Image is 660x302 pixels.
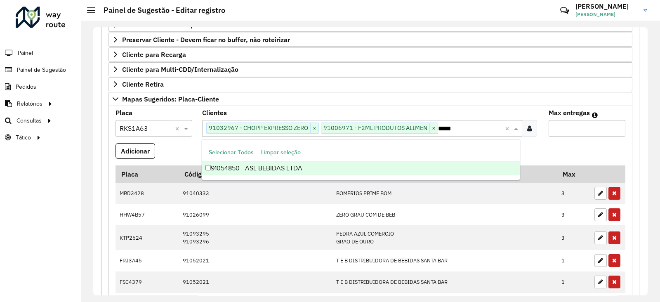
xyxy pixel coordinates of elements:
button: Limpar seleção [257,146,304,159]
h2: Painel de Sugestão - Editar registro [95,6,225,15]
span: Mapas Sugeridos: Placa-Cliente [122,96,219,102]
a: Cliente Retira [108,77,632,91]
span: × [310,123,318,133]
span: Tático [16,133,31,142]
a: Cliente para Multi-CDD/Internalização [108,62,632,76]
td: 1 [557,271,590,293]
span: Pedidos [16,83,36,91]
td: 3 [557,183,590,204]
td: 1 [557,250,590,271]
th: Código Cliente [179,165,332,183]
h3: [PERSON_NAME] [575,2,637,10]
ng-dropdown-panel: Options list [202,139,521,180]
span: Cliente Retira [122,81,164,87]
a: Mapas Sugeridos: Placa-Cliente [108,92,632,106]
div: 91054850 - ASL BEBIDAS LTDA [202,161,520,175]
th: Max [557,165,590,183]
span: Relatórios [17,99,42,108]
span: Cliente para Recarga [122,51,186,58]
td: FSC4379 [115,271,179,293]
th: Placa [115,165,179,183]
button: Selecionar Todos [205,146,257,159]
td: T E B DISTRIBUIDORA DE BEBIDAS SANTA BAR [332,250,557,271]
td: 91052021 [179,250,332,271]
td: T E B DISTRIBUIDORA DE BEBIDAS SANTA BAR [332,271,557,293]
span: Painel de Sugestão [17,66,66,74]
em: Máximo de clientes que serão colocados na mesma rota com os clientes informados [592,112,598,118]
span: Clear all [505,123,512,133]
span: 91032967 - CHOPP EXPRESSO ZERO [207,123,310,133]
span: [PERSON_NAME] [575,11,637,18]
td: 3 [557,225,590,250]
td: 91040333 [179,183,332,204]
td: FRJ3A45 [115,250,179,271]
label: Max entregas [549,108,590,118]
span: 91006971 - F2ML PRODUTOS ALIMEN [321,123,429,133]
td: 3 [557,204,590,225]
td: 91093295 91093296 [179,225,332,250]
a: Preservar Cliente - Devem ficar no buffer, não roteirizar [108,33,632,47]
span: Painel [18,49,33,57]
td: ZERO GRAU COM DE BEB [332,204,557,225]
span: × [429,123,438,133]
td: HHW4B57 [115,204,179,225]
td: BOMFRIOS PRIME BOM [332,183,557,204]
td: MRD3428 [115,183,179,204]
td: 91026099 [179,204,332,225]
span: Preservar Cliente - Devem ficar no buffer, não roteirizar [122,36,290,43]
td: KTP2624 [115,225,179,250]
span: Consultas [16,116,42,125]
td: PEDRA AZUL COMERCIO GRAO DE OURO [332,225,557,250]
a: Contato Rápido [556,2,573,19]
span: Cliente para Multi-CDD/Internalização [122,66,238,73]
a: Cliente para Recarga [108,47,632,61]
label: Clientes [202,108,227,118]
td: 91052021 [179,271,332,293]
label: Placa [115,108,132,118]
span: Clear all [175,123,182,133]
button: Adicionar [115,143,155,159]
span: Priorizar Cliente - Não podem ficar no buffer [122,21,257,28]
